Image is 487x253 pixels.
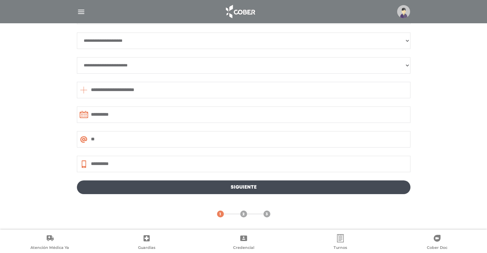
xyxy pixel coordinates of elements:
span: Turnos [334,245,347,251]
a: 3 [263,211,270,217]
img: profile-placeholder.svg [397,5,410,18]
a: Turnos [292,234,389,252]
a: Cober Doc [389,234,486,252]
img: logo_cober_home-white.png [222,3,258,20]
a: Credencial [195,234,292,252]
img: Cober_menu-lines-white.svg [77,8,85,16]
span: 1 [219,211,221,217]
span: Credencial [233,245,254,251]
a: 2 [240,211,247,217]
a: 1 [217,211,224,217]
span: Atención Médica Ya [30,245,69,251]
span: Cober Doc [427,245,447,251]
span: Guardias [138,245,155,251]
a: Guardias [98,234,195,252]
a: Siguiente [77,180,410,194]
span: 3 [266,211,268,217]
a: Atención Médica Ya [1,234,98,252]
span: 2 [242,211,245,217]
